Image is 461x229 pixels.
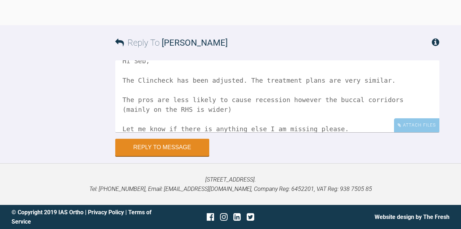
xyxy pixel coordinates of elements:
textarea: Hi Seb, The Clincheck has been adjusted. The treatment plans are very similar. The pros are less ... [115,60,439,132]
a: Privacy Policy [88,209,124,216]
p: [STREET_ADDRESS]. Tel: [PHONE_NUMBER], Email: [EMAIL_ADDRESS][DOMAIN_NAME], Company Reg: 6452201,... [12,175,449,193]
a: Terms of Service [12,209,152,225]
span: [PERSON_NAME] [162,38,228,48]
h3: Reply To [115,36,228,50]
button: Reply to Message [115,139,209,156]
div: Attach Files [394,118,439,132]
a: Website design by The Fresh [375,214,449,220]
div: © Copyright 2019 IAS Ortho | | [12,208,157,226]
